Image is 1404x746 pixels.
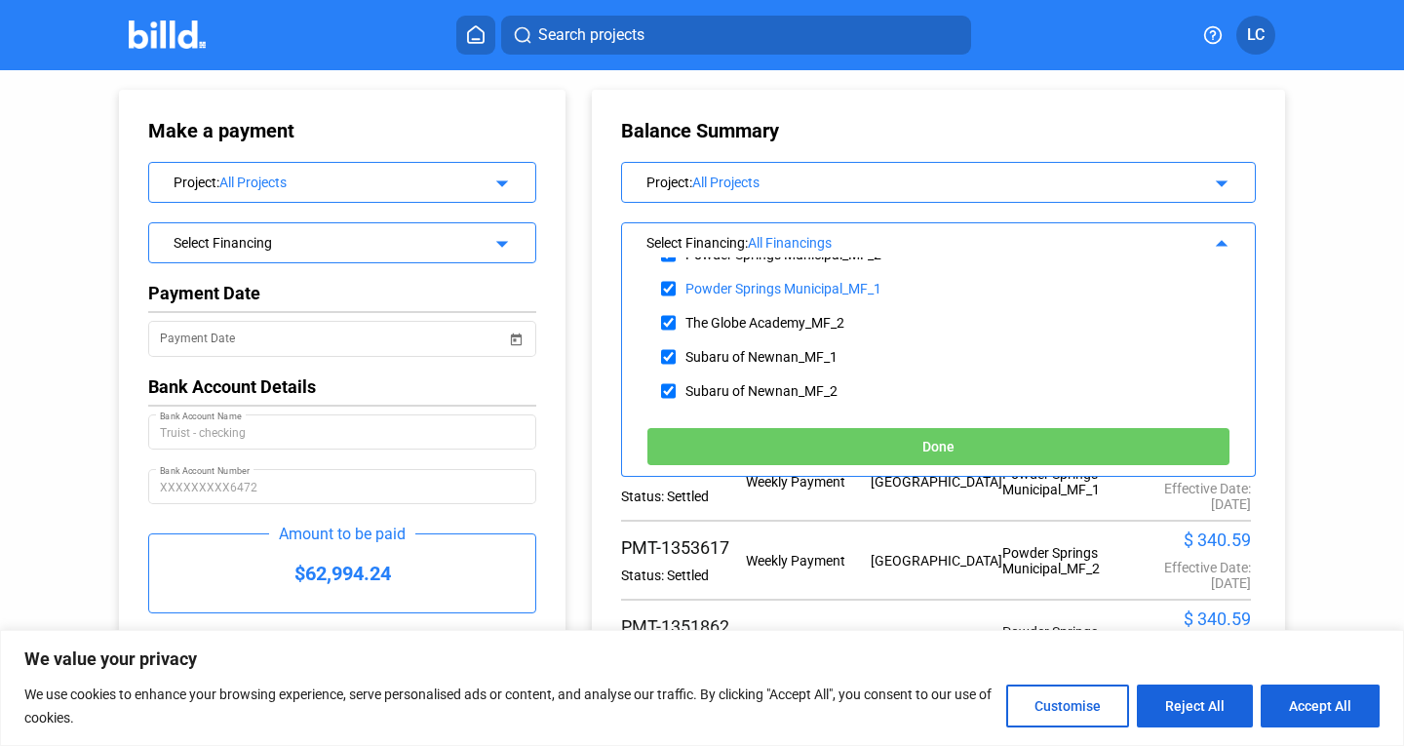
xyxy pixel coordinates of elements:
[174,171,478,190] div: Project
[871,474,1002,490] div: [GEOGRAPHIC_DATA]
[621,489,746,504] div: Status: Settled
[1126,609,1251,629] div: $ 340.59
[129,20,206,49] img: Billd Company Logo
[219,175,478,190] div: All Projects
[748,235,1172,251] div: All Financings
[148,119,381,142] div: Make a payment
[685,383,838,399] div: Subaru of Newnan_MF_2
[487,229,511,253] mat-icon: arrow_drop_down
[685,281,881,296] div: Powder Springs Municipal_MF_1
[922,440,955,455] span: Done
[148,376,536,397] div: Bank Account Details
[1261,685,1380,727] button: Accept All
[24,683,992,729] p: We use cookies to enhance your browsing experience, serve personalised ads or content, and analys...
[621,119,1256,142] div: Balance Summary
[538,23,644,47] span: Search projects
[506,318,526,337] button: Open calendar
[871,553,1002,569] div: [GEOGRAPHIC_DATA]
[24,648,1380,671] p: We value your privacy
[1126,560,1251,591] div: Effective Date: [DATE]
[148,283,536,303] div: Payment Date
[1207,169,1230,192] mat-icon: arrow_drop_down
[689,175,692,190] span: :
[621,568,746,583] div: Status: Settled
[1236,16,1275,55] button: LC
[621,616,746,637] div: PMT-1351862
[746,474,871,490] div: Weekly Payment
[487,169,511,192] mat-icon: arrow_drop_down
[501,16,971,55] button: Search projects
[149,534,535,612] div: $62,994.24
[1207,229,1230,253] mat-icon: arrow_drop_up
[1137,685,1253,727] button: Reject All
[745,235,748,251] span: :
[1006,685,1129,727] button: Customise
[1126,530,1251,550] div: $ 340.59
[1247,23,1265,47] span: LC
[1002,545,1127,576] div: Powder Springs Municipal_MF_2
[646,231,1172,251] div: Select Financing
[1002,624,1127,655] div: Powder Springs Municipal_MF_2
[685,349,838,365] div: Subaru of Newnan_MF_1
[685,417,876,433] div: Atlanta [DEMOGRAPHIC_DATA]
[621,537,746,558] div: PMT-1353617
[1126,481,1251,512] div: Effective Date: [DATE]
[646,427,1230,466] button: Done
[174,231,478,251] div: Select Financing
[692,175,1172,190] div: All Projects
[269,525,415,543] div: Amount to be paid
[685,315,844,331] div: The Globe Academy_MF_2
[1002,466,1127,497] div: Powder Springs Municipal_MF_1
[746,553,871,569] div: Weekly Payment
[216,175,219,190] span: :
[646,171,1172,190] div: Project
